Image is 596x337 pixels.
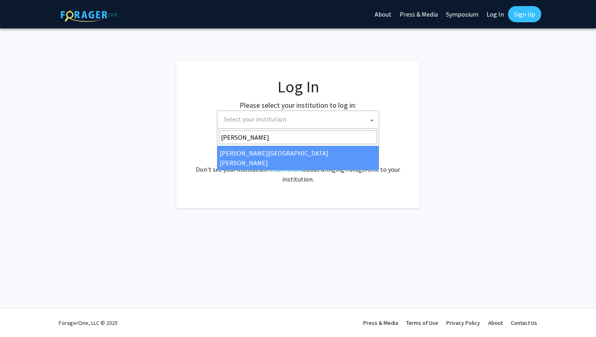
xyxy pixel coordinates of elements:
a: Privacy Policy [446,319,480,326]
iframe: Chat [6,301,34,331]
input: Search [219,130,377,144]
a: Sign Up [508,6,541,22]
label: Please select your institution to log in: [240,100,356,111]
div: ForagerOne, LLC © 2025 [59,309,118,337]
li: [PERSON_NAME][GEOGRAPHIC_DATA][PERSON_NAME] [217,146,379,170]
span: Select your institution [224,115,286,123]
a: Press & Media [363,319,398,326]
img: ForagerOne Logo [61,8,118,22]
a: Contact Us [511,319,537,326]
span: Select your institution [221,111,379,128]
h1: Log In [193,77,403,96]
a: About [488,319,503,326]
a: Terms of Use [406,319,438,326]
div: No account? . Don't see your institution? about bringing ForagerOne to your institution. [193,145,403,184]
span: Select your institution [217,111,379,129]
